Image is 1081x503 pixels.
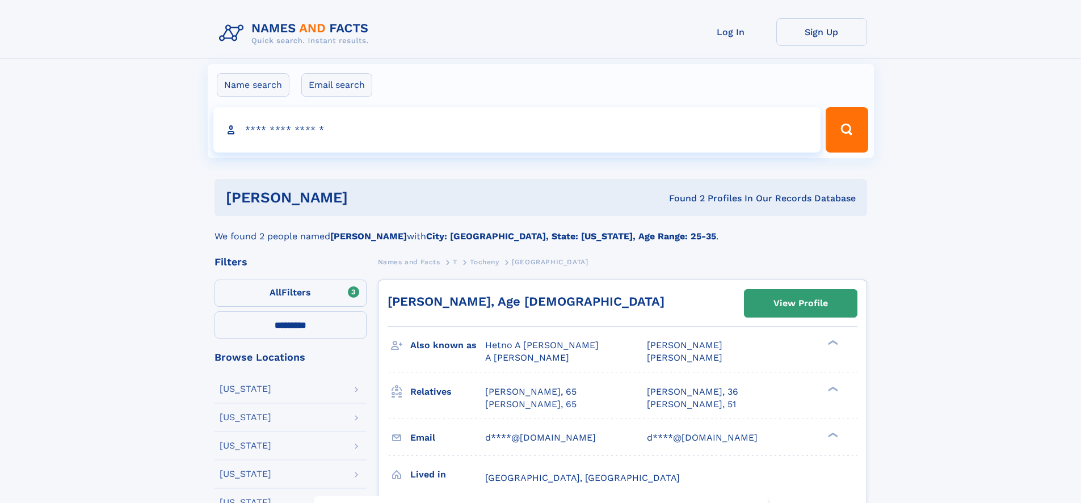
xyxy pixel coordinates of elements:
[426,231,716,242] b: City: [GEOGRAPHIC_DATA], State: [US_STATE], Age Range: 25-35
[226,191,508,205] h1: [PERSON_NAME]
[214,216,867,243] div: We found 2 people named with .
[301,73,372,97] label: Email search
[470,258,499,266] span: Tocheny
[470,255,499,269] a: Tocheny
[744,290,857,317] a: View Profile
[388,294,664,308] a: [PERSON_NAME], Age [DEMOGRAPHIC_DATA]
[776,18,867,46] a: Sign Up
[410,382,485,401] h3: Relatives
[485,386,577,398] a: [PERSON_NAME], 65
[647,340,722,350] span: [PERSON_NAME]
[214,18,378,49] img: Logo Names and Facts
[378,255,440,269] a: Names and Facts
[825,431,839,438] div: ❯
[220,441,271,450] div: [US_STATE]
[647,398,736,411] a: [PERSON_NAME], 51
[220,413,271,422] div: [US_STATE]
[330,231,407,242] b: [PERSON_NAME]
[410,465,485,484] h3: Lived in
[826,107,868,153] button: Search Button
[512,258,588,266] span: [GEOGRAPHIC_DATA]
[485,472,680,483] span: [GEOGRAPHIC_DATA], [GEOGRAPHIC_DATA]
[647,352,722,363] span: [PERSON_NAME]
[214,352,367,362] div: Browse Locations
[220,470,271,479] div: [US_STATE]
[214,257,367,267] div: Filters
[508,192,856,205] div: Found 2 Profiles In Our Records Database
[825,339,839,346] div: ❯
[485,352,569,363] span: A [PERSON_NAME]
[410,336,485,355] h3: Also known as
[453,255,457,269] a: T
[410,428,485,447] h3: Email
[270,287,281,298] span: All
[485,398,577,411] a: [PERSON_NAME], 65
[773,290,828,316] div: View Profile
[485,340,599,350] span: Hetno A [PERSON_NAME]
[825,385,839,392] div: ❯
[685,18,776,46] a: Log In
[220,384,271,394] div: [US_STATE]
[217,73,289,97] label: Name search
[214,280,367,307] label: Filters
[647,386,738,398] a: [PERSON_NAME], 36
[453,258,457,266] span: T
[213,107,821,153] input: search input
